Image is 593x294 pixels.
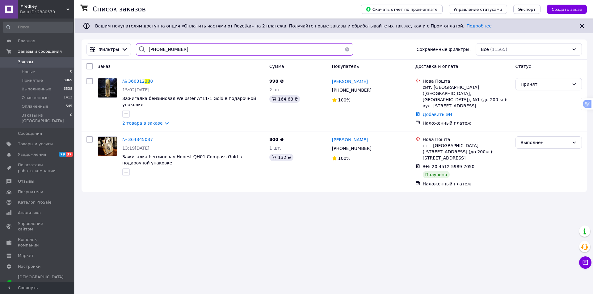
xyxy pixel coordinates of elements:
a: Добавить ЭН [423,112,452,117]
span: 1413 [64,95,72,101]
span: Показатели работы компании [18,162,57,173]
a: Подробнее [467,23,492,28]
span: Заказы и сообщения [18,49,62,54]
span: Сообщения [18,131,42,136]
span: [PERSON_NAME] [332,79,368,84]
span: 6538 [64,86,72,92]
span: Доставка и оплата [415,64,458,69]
span: Фильтры [99,46,119,52]
span: Статус [515,64,531,69]
span: Кошелек компании [18,237,57,248]
span: Покупатели [18,189,43,195]
a: [PERSON_NAME] [332,78,368,85]
button: Чат с покупателем [579,256,591,269]
span: Главная [18,38,35,44]
span: Сумма [269,64,284,69]
div: пгт. [GEOGRAPHIC_DATA] ([STREET_ADDRESS] (до 200кг): [STREET_ADDRESS] [423,143,511,161]
a: № 366312388 [122,79,153,84]
a: Создать заказ [540,6,587,11]
span: Все [481,46,489,52]
span: (11565) [490,47,507,52]
span: [DEMOGRAPHIC_DATA] и счета [18,274,64,291]
span: 15:02[DATE] [122,87,149,92]
span: Скачать отчет по пром-оплате [366,6,438,12]
input: Поиск по номеру заказа, ФИО покупателя, номеру телефона, Email, номеру накладной [136,43,353,56]
button: Экспорт [513,5,540,14]
span: 2 шт. [269,87,281,92]
span: Новые [22,69,35,75]
h1: Список заказов [93,6,146,13]
span: 37 [66,152,73,157]
div: Нова Пошта [423,136,511,143]
div: Ваш ID: 2380579 [20,9,74,15]
span: 0 [70,113,72,124]
span: 3069 [64,78,72,83]
input: Поиск [3,22,73,33]
a: № 364345037 [122,137,153,142]
div: Наложенный платеж [423,181,511,187]
div: 132 ₴ [269,154,293,161]
img: Фото товару [98,78,117,97]
a: 2 товара в заказе [122,121,163,126]
button: Создать заказ [547,5,587,14]
span: Создать заказ [552,7,582,12]
span: 79 [59,152,66,157]
span: Покупатель [332,64,359,69]
span: #redkey [20,4,66,9]
span: 1 шт. [269,146,281,151]
button: Скачать отчет по пром-оплате [361,5,443,14]
span: Каталог ProSale [18,200,51,205]
span: Заказ [98,64,111,69]
div: Выполнен [521,139,569,146]
button: Управление статусами [449,5,507,14]
span: [PERSON_NAME] [332,137,368,142]
div: Нова Пошта [423,78,511,84]
span: 545 [66,104,72,109]
span: Отмененные [22,95,48,101]
div: Наложенный платеж [423,120,511,126]
span: Уведомления [18,152,46,157]
span: Принятые [22,78,43,83]
span: Сохраненные фильтры: [417,46,471,52]
span: 998 ₴ [269,79,284,84]
span: Маркет [18,253,34,259]
span: Управление статусами [454,7,502,12]
span: Заказы из [GEOGRAPHIC_DATA] [22,113,70,124]
span: Настройки [18,264,40,269]
span: 38 [145,79,150,84]
div: Получено [423,171,450,178]
span: Экспорт [518,7,536,12]
div: 164.68 ₴ [269,95,300,103]
span: 0 [70,69,72,75]
span: Вашим покупателям доступна опция «Оплатить частями от Rozetka» на 2 платежа. Получайте новые зака... [95,23,492,28]
span: 100% [338,97,351,102]
a: Зажигалка бензиновая Honest QH01 Compass Gold в подарочной упаковке [122,154,242,165]
span: 8 [150,79,153,84]
span: № 366312 [122,79,145,84]
span: Аналитика [18,210,41,216]
span: ЭН: 20 4512 5989 7050 [423,164,475,169]
div: Принят [521,81,569,88]
div: смт. [GEOGRAPHIC_DATA] ([GEOGRAPHIC_DATA], [GEOGRAPHIC_DATA]), №1 (до 200 кг): вул. [STREET_ADDRESS] [423,84,511,109]
span: Товары и услуги [18,141,53,147]
button: Очистить [341,43,353,56]
a: Зажигалка бензиновая Weibster AY11-1 Gold в подарочной упаковке [122,96,256,107]
span: 13:19[DATE] [122,146,149,151]
img: Фото товару [98,137,117,156]
span: Управление сайтом [18,221,57,232]
div: [PHONE_NUMBER] [331,86,373,94]
div: [PHONE_NUMBER] [331,144,373,153]
span: 100% [338,156,351,161]
span: Выполненные [22,86,51,92]
span: Отзывы [18,179,34,184]
span: 800 ₴ [269,137,284,142]
span: Заказы [18,59,33,65]
a: [PERSON_NAME] [332,137,368,143]
span: Оплаченные [22,104,48,109]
